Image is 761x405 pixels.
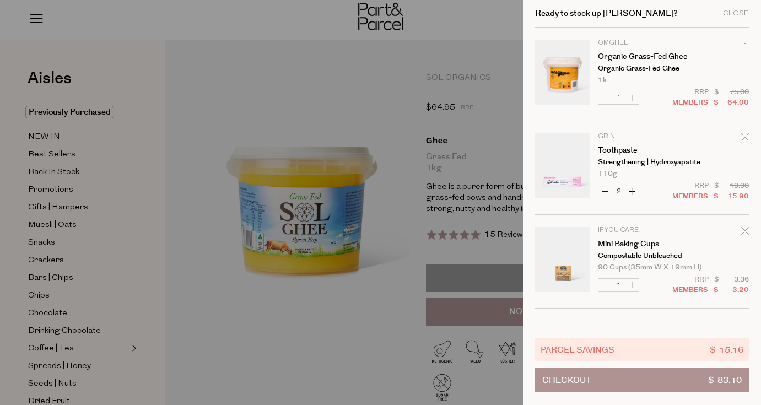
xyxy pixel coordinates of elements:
div: Remove Organic Grass-fed Ghee [741,38,749,53]
span: $ 15.16 [710,343,743,356]
span: 1k [598,77,607,84]
a: Mini Baking Cups [598,240,683,248]
div: Remove Mini Baking Cups [741,225,749,240]
p: Strengthening | Hydroxyapatite [598,159,683,166]
div: Close [723,10,749,17]
input: QTY Toothpaste [612,185,625,198]
a: Organic Grass-fed Ghee [598,53,683,61]
div: Remove Toothpaste [741,132,749,147]
button: Checkout$ 83.10 [535,368,749,392]
a: Toothpaste [598,147,683,154]
span: $ 83.10 [708,369,742,392]
input: QTY Organic Grass-fed Ghee [612,91,625,104]
span: Parcel Savings [541,343,614,356]
span: Checkout [542,369,591,392]
span: 110g [598,170,617,177]
h2: Ready to stock up [PERSON_NAME]? [535,9,678,18]
input: QTY Mini Baking Cups [612,279,625,291]
p: OMGhee [598,40,683,46]
span: 90 Cups (35mm W x 19mm H) [598,264,701,271]
p: Grin [598,133,683,140]
p: If You Care [598,227,683,234]
p: Compostable Unbleached [598,252,683,260]
p: Organic Grass-fed Ghee [598,65,683,72]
